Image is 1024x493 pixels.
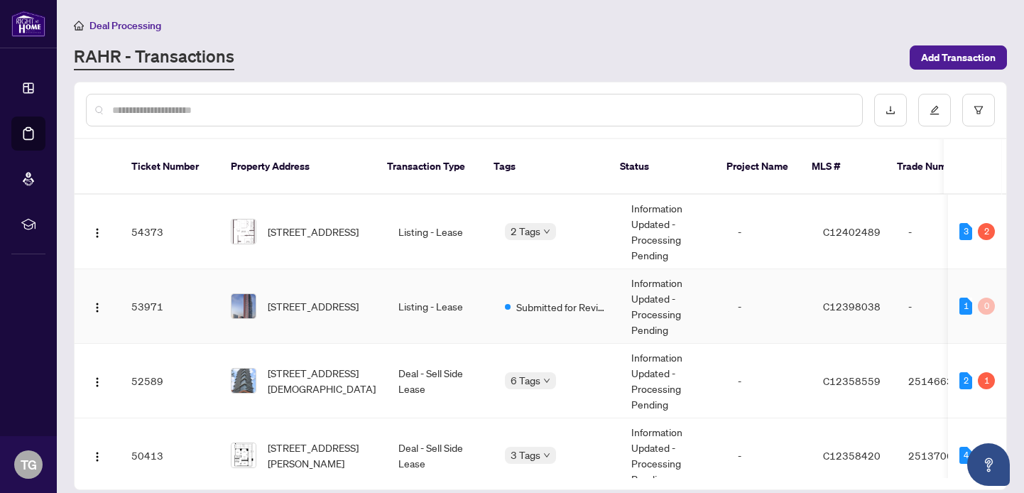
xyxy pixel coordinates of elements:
[609,139,715,195] th: Status
[910,45,1007,70] button: Add Transaction
[930,105,939,115] span: edit
[620,344,726,418] td: Information Updated - Processing Pending
[86,220,109,243] button: Logo
[268,440,376,471] span: [STREET_ADDRESS][PERSON_NAME]
[823,374,881,387] span: C12358559
[268,224,359,239] span: [STREET_ADDRESS]
[800,139,886,195] th: MLS #
[387,418,494,493] td: Deal - Sell Side Lease
[120,344,219,418] td: 52589
[959,372,972,389] div: 2
[543,377,550,384] span: down
[86,444,109,467] button: Logo
[92,451,103,462] img: Logo
[959,447,972,464] div: 4
[823,449,881,462] span: C12358420
[897,195,996,269] td: -
[21,455,37,475] span: TG
[978,372,995,389] div: 1
[874,94,907,126] button: download
[967,443,1010,486] button: Open asap
[74,45,234,70] a: RAHR - Transactions
[897,269,996,344] td: -
[92,302,103,313] img: Logo
[978,223,995,240] div: 2
[11,11,45,37] img: logo
[823,300,881,313] span: C12398038
[886,105,895,115] span: download
[543,228,550,235] span: down
[232,369,256,393] img: thumbnail-img
[897,418,996,493] td: 2513706
[715,139,800,195] th: Project Name
[219,139,376,195] th: Property Address
[268,365,376,396] span: [STREET_ADDRESS][DEMOGRAPHIC_DATA]
[978,298,995,315] div: 0
[86,369,109,392] button: Logo
[959,223,972,240] div: 3
[921,46,996,69] span: Add Transaction
[823,225,881,238] span: C12402489
[232,220,256,244] img: thumbnail-img
[120,195,219,269] td: 54373
[74,21,84,31] span: home
[120,269,219,344] td: 53971
[726,418,812,493] td: -
[959,298,972,315] div: 1
[268,298,359,314] span: [STREET_ADDRESS]
[92,227,103,239] img: Logo
[543,452,550,459] span: down
[516,299,609,315] span: Submitted for Review
[726,344,812,418] td: -
[387,269,494,344] td: Listing - Lease
[897,344,996,418] td: 2514663
[726,269,812,344] td: -
[120,139,219,195] th: Ticket Number
[886,139,985,195] th: Trade Number
[726,195,812,269] td: -
[511,447,540,463] span: 3 Tags
[620,195,726,269] td: Information Updated - Processing Pending
[86,295,109,318] button: Logo
[511,372,540,389] span: 6 Tags
[620,418,726,493] td: Information Updated - Processing Pending
[511,223,540,239] span: 2 Tags
[387,195,494,269] td: Listing - Lease
[232,443,256,467] img: thumbnail-img
[387,344,494,418] td: Deal - Sell Side Lease
[89,19,161,32] span: Deal Processing
[918,94,951,126] button: edit
[92,376,103,388] img: Logo
[376,139,482,195] th: Transaction Type
[120,418,219,493] td: 50413
[232,294,256,318] img: thumbnail-img
[962,94,995,126] button: filter
[974,105,984,115] span: filter
[620,269,726,344] td: Information Updated - Processing Pending
[482,139,609,195] th: Tags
